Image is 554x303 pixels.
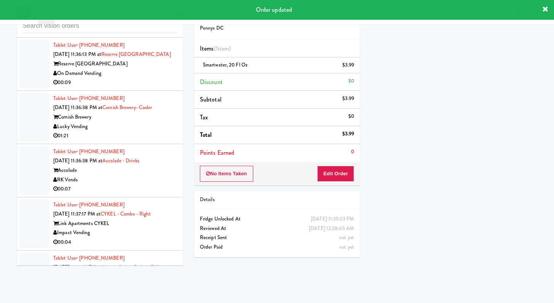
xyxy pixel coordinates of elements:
a: Accolade - Drinks [102,157,139,164]
span: Tax [200,113,208,122]
a: Metropolitan - Cooler - Right [102,263,162,271]
div: $3.99 [342,94,354,103]
li: Tablet User· [PHONE_NUMBER][DATE] 11:37:17 PM atCYKEL - Combo - RightLink Apartments CYKELImpact ... [17,197,183,251]
span: Total [200,130,212,139]
a: Tablet User· [PHONE_NUMBER] [53,148,125,155]
div: Reviewed At [200,224,354,233]
div: Impact Vending [53,228,177,238]
button: Edit Order [317,166,354,182]
div: Fridge Unlocked At [200,214,354,224]
div: $3.99 [342,129,354,139]
div: 00:07 [53,184,177,194]
a: Tablet User· [PHONE_NUMBER] [53,41,125,49]
a: CYKEL - Combo - Right [101,210,151,217]
div: $3.99 [342,60,354,70]
a: Reserve [GEOGRAPHIC_DATA] [101,51,171,58]
span: [DATE] 11:36:38 PM at [53,104,102,111]
span: not yet [339,243,354,251]
div: Accolade [53,166,177,175]
div: Cornish Brewery [53,113,177,122]
li: Tablet User· [PHONE_NUMBER][DATE] 11:36:38 PM atAccolade - DrinksAccoladeRK Vends00:07 [17,144,183,197]
span: (1 ) [214,44,231,53]
div: Lucky Vending [53,122,177,132]
div: $0 [348,112,354,121]
div: 01:21 [53,131,177,141]
span: Points Earned [200,148,234,157]
div: [DATE] 12:28:45 AM [309,224,354,233]
span: · [PHONE_NUMBER] [77,41,125,49]
span: [DATE] 11:37:25 PM at [53,263,102,271]
span: Items [200,44,231,53]
a: Cornish Brewery- Cooler [102,104,152,111]
div: 00:09 [53,78,177,87]
li: Tablet User· [PHONE_NUMBER][DATE] 11:36:38 PM atCornish Brewery- CoolerCornish BreweryLucky Vendi... [17,91,183,144]
div: On Demand Vending [53,69,177,78]
span: · [PHONE_NUMBER] [77,254,125,262]
div: Order Paid [200,243,354,252]
div: Link Apartments CYKEL [53,219,177,228]
ng-pluralize: item [218,44,229,53]
span: [DATE] 11:37:17 PM at [53,210,101,217]
input: Search vision orders [23,19,177,33]
li: Tablet User· [PHONE_NUMBER][DATE] 11:36:13 PM atReserve [GEOGRAPHIC_DATA]Reserve [GEOGRAPHIC_DATA... [17,38,183,91]
span: not yet [339,234,354,241]
div: 0 [351,147,354,157]
div: RK Vends [53,175,177,185]
button: No Items Taken [200,166,253,182]
h5: Pennys DC [200,25,354,31]
div: [DATE] 11:35:33 PM [311,214,354,224]
span: [DATE] 11:36:13 PM at [53,51,101,58]
div: 00:04 [53,238,177,247]
span: · [PHONE_NUMBER] [77,148,125,155]
div: Details [200,195,354,205]
a: Tablet User· [PHONE_NUMBER] [53,201,125,208]
span: Order updated [256,5,292,14]
span: smartwater, 20 fl oz [203,61,247,68]
span: Discount [200,78,223,86]
span: · [PHONE_NUMBER] [77,95,125,102]
a: Tablet User· [PHONE_NUMBER] [53,95,125,102]
div: $0 [348,76,354,86]
span: · [PHONE_NUMBER] [77,201,125,208]
div: Reserve [GEOGRAPHIC_DATA] [53,59,177,69]
a: Tablet User· [PHONE_NUMBER] [53,254,125,262]
span: [DATE] 11:36:38 PM at [53,157,102,164]
span: Subtotal [200,95,222,104]
div: Receipt Sent [200,233,354,243]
